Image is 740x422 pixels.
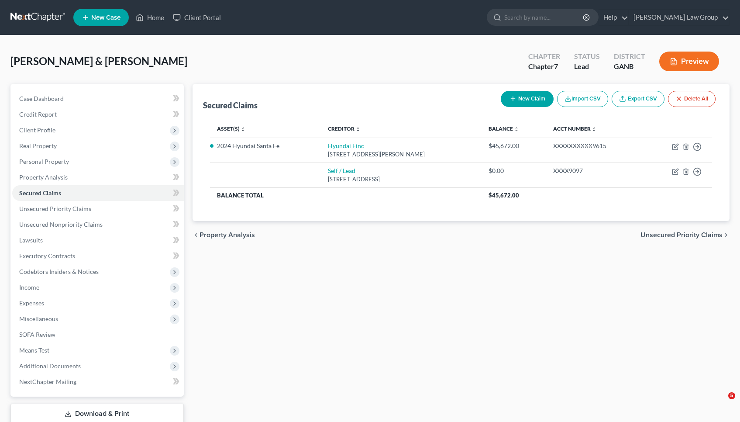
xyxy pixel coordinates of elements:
[614,52,645,62] div: District
[489,192,519,199] span: $45,672.00
[19,111,57,118] span: Credit Report
[19,221,103,228] span: Unsecured Nonpriority Claims
[12,107,184,122] a: Credit Report
[489,166,539,175] div: $0.00
[12,374,184,390] a: NextChapter Mailing
[12,169,184,185] a: Property Analysis
[19,284,39,291] span: Income
[19,158,69,165] span: Personal Property
[328,167,355,174] a: Self / Lead
[592,127,597,132] i: unfold_more
[553,125,597,132] a: Acct Number unfold_more
[91,14,120,21] span: New Case
[328,142,364,149] a: Hyundai Finc
[501,91,554,107] button: New Claim
[169,10,225,25] a: Client Portal
[489,142,539,150] div: $45,672.00
[210,187,482,203] th: Balance Total
[710,392,731,413] iframe: Intercom live chat
[728,392,735,399] span: 5
[557,91,608,107] button: Import CSV
[203,100,258,111] div: Secured Claims
[504,9,584,25] input: Search by name...
[723,232,730,239] i: chevron_right
[19,299,44,307] span: Expenses
[12,327,184,342] a: SOFA Review
[19,173,68,181] span: Property Analysis
[200,232,255,239] span: Property Analysis
[12,91,184,107] a: Case Dashboard
[528,62,560,72] div: Chapter
[19,378,76,385] span: NextChapter Mailing
[640,232,723,239] span: Unsecured Priority Claims
[12,248,184,264] a: Executory Contracts
[659,52,719,71] button: Preview
[241,127,246,132] i: unfold_more
[19,268,99,275] span: Codebtors Insiders & Notices
[12,185,184,201] a: Secured Claims
[19,252,75,259] span: Executory Contracts
[489,125,519,132] a: Balance unfold_more
[193,232,255,239] button: chevron_left Property Analysis
[355,127,361,132] i: unfold_more
[574,52,600,62] div: Status
[217,142,314,150] li: 2024 Hyundai Santa Fe
[10,55,187,67] span: [PERSON_NAME] & [PERSON_NAME]
[19,331,55,338] span: SOFA Review
[19,362,81,370] span: Additional Documents
[640,232,730,239] button: Unsecured Priority Claims chevron_right
[328,175,475,183] div: [STREET_ADDRESS]
[614,62,645,72] div: GANB
[19,95,64,102] span: Case Dashboard
[19,126,55,134] span: Client Profile
[554,62,558,70] span: 7
[599,10,628,25] a: Help
[12,201,184,217] a: Unsecured Priority Claims
[553,166,637,175] div: XXXX9097
[217,125,246,132] a: Asset(s) unfold_more
[629,10,729,25] a: [PERSON_NAME] Law Group
[19,205,91,212] span: Unsecured Priority Claims
[514,127,519,132] i: unfold_more
[612,91,664,107] a: Export CSV
[668,91,716,107] button: Delete All
[131,10,169,25] a: Home
[19,346,49,354] span: Means Test
[19,189,61,197] span: Secured Claims
[19,315,58,322] span: Miscellaneous
[12,217,184,232] a: Unsecured Nonpriority Claims
[528,52,560,62] div: Chapter
[193,232,200,239] i: chevron_left
[19,142,57,149] span: Real Property
[19,236,43,244] span: Lawsuits
[328,150,475,159] div: [STREET_ADDRESS][PERSON_NAME]
[574,62,600,72] div: Lead
[328,125,361,132] a: Creditor unfold_more
[12,232,184,248] a: Lawsuits
[553,142,637,150] div: XXXXXXXXXX9615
